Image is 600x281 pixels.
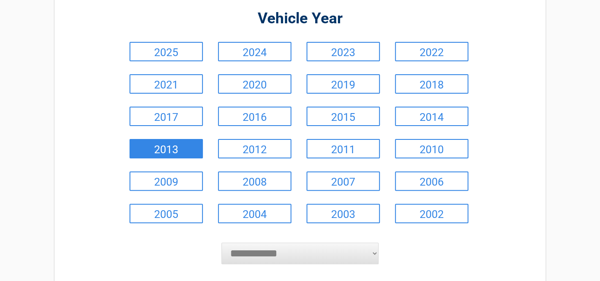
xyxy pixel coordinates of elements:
[218,107,291,126] a: 2016
[395,204,468,223] a: 2002
[218,42,291,61] a: 2024
[306,204,380,223] a: 2003
[395,171,468,191] a: 2006
[129,74,203,94] a: 2021
[395,139,468,158] a: 2010
[306,107,380,126] a: 2015
[129,204,203,223] a: 2005
[306,171,380,191] a: 2007
[129,42,203,61] a: 2025
[129,107,203,126] a: 2017
[395,107,468,126] a: 2014
[129,139,203,158] a: 2013
[306,74,380,94] a: 2019
[306,42,380,61] a: 2023
[127,9,473,29] h2: Vehicle Year
[218,139,291,158] a: 2012
[395,74,468,94] a: 2018
[129,171,203,191] a: 2009
[218,204,291,223] a: 2004
[218,171,291,191] a: 2008
[395,42,468,61] a: 2022
[306,139,380,158] a: 2011
[218,74,291,94] a: 2020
